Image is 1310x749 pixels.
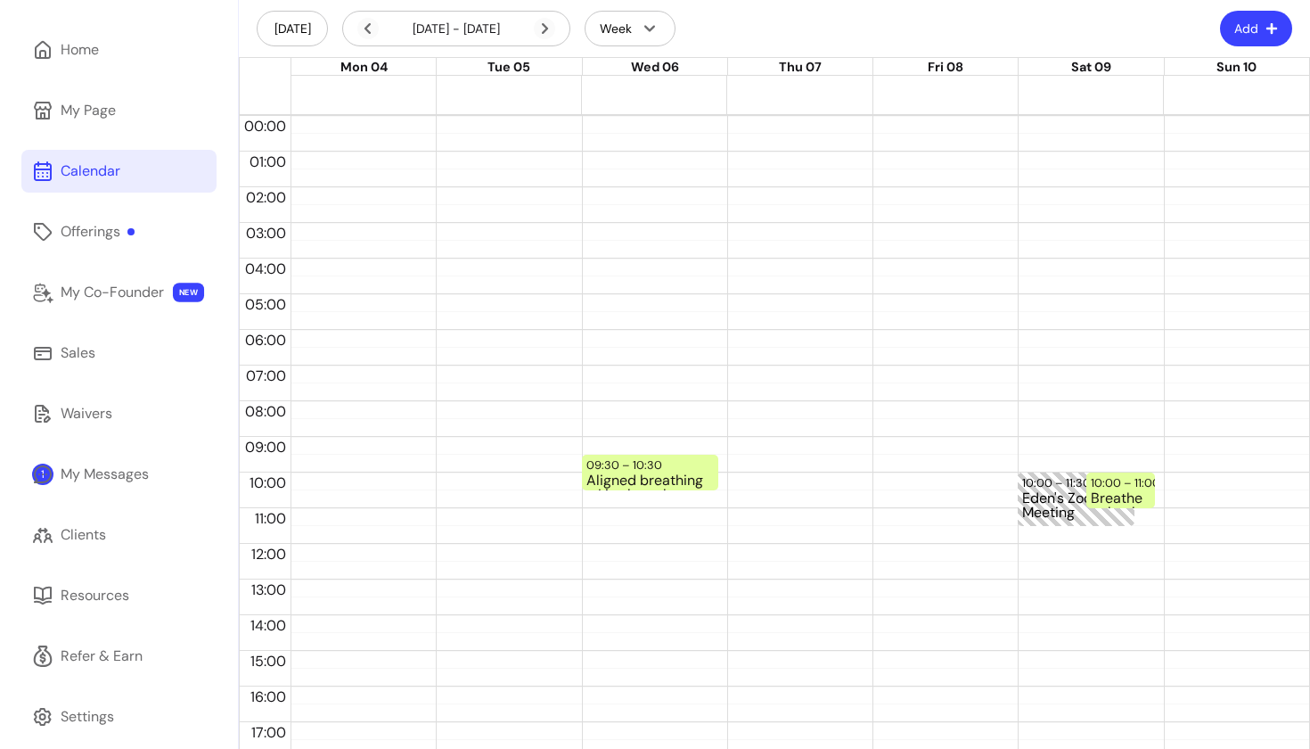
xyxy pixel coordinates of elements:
a: Settings [21,695,217,738]
button: Tue 05 [487,58,530,78]
a: Home [21,29,217,71]
button: Mon 04 [340,58,388,78]
span: Fri 08 [928,59,963,75]
span: 05:00 [241,295,291,314]
a: Offerings [21,210,217,253]
span: 03:00 [242,224,291,243]
span: 16:00 [246,687,291,706]
button: Wed 06 [631,58,679,78]
div: Refer & Earn [61,646,143,667]
span: 06:00 [241,331,291,350]
span: Sun 10 [1216,59,1257,75]
span: NEW [173,283,204,302]
a: Clients [21,514,217,556]
span: 04:00 [241,259,291,278]
span: 01:00 [245,152,291,171]
span: 09:00 [241,438,291,457]
div: 10:00 – 11:30Eden's Zoom Meeting [1018,473,1134,526]
div: My Page [61,100,116,121]
a: Calendar [21,150,217,193]
div: Calendar [61,160,120,182]
span: Sat 09 [1071,59,1111,75]
span: 17:00 [247,723,291,742]
div: Breathe to heal [1091,491,1150,506]
span: Mon 04 [340,59,388,75]
div: My Messages [61,464,149,485]
div: [DATE] - [DATE] [357,18,555,39]
div: Offerings [61,221,135,243]
a: My Page [21,89,217,132]
span: 02:00 [242,188,291,207]
span: 15:00 [246,652,291,671]
button: Fri 08 [928,58,963,78]
button: Sun 10 [1216,58,1257,78]
div: Sales [61,342,95,364]
div: Resources [61,585,129,606]
button: Sat 09 [1071,58,1111,78]
div: Aligned breathing - Live breath re-training [586,473,714,489]
div: Waivers [61,403,112,424]
div: Eden's Zoom Meeting [1022,491,1129,524]
div: 10:00 – 11:00Breathe to heal [1086,473,1155,508]
a: Resources [21,574,217,617]
div: 09:30 – 10:30Aligned breathing - Live breath re-training [582,455,718,490]
a: My Co-Founder NEW [21,271,217,314]
span: 10:00 [245,473,291,492]
span: 07:00 [242,366,291,385]
span: Tue 05 [487,59,530,75]
span: 00:00 [240,117,291,136]
div: Clients [61,524,106,546]
div: 10:00 – 11:30 [1022,474,1095,491]
span: 12:00 [247,545,291,564]
a: 1My Messages [21,453,217,496]
span: 11:00 [250,509,291,528]
div: 09:30 – 10:30 [586,457,667,473]
div: Home [61,39,99,61]
div: Settings [61,706,114,728]
a: Waivers [21,392,217,435]
span: Wed 06 [631,59,679,75]
a: Refer & Earn [21,635,217,678]
button: Thu 07 [779,58,822,78]
span: 08:00 [241,402,291,421]
span: 13:00 [247,580,291,599]
span: 14:00 [246,616,291,635]
span: Thu 07 [779,59,822,75]
button: Week [585,11,675,46]
button: Add [1220,11,1292,46]
div: My Co-Founder [61,282,164,303]
a: Sales [21,332,217,374]
div: 10:00 – 11:00 [1091,474,1165,491]
button: [DATE] [257,11,328,46]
